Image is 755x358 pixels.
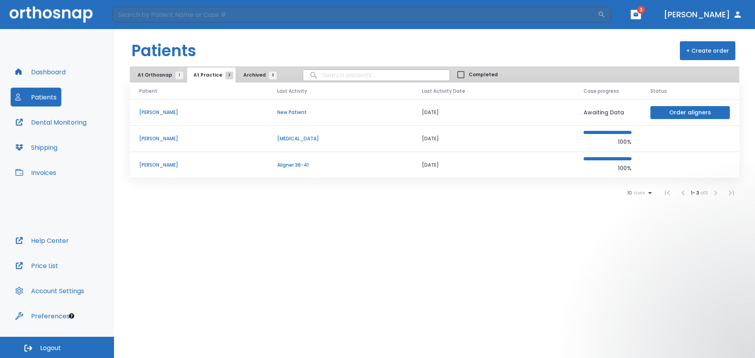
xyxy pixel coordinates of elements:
[584,108,632,117] p: Awaiting Data
[584,137,632,147] p: 100%
[277,162,403,169] p: Aligner 36-41
[11,307,74,325] button: Preferences
[131,68,281,83] div: tabs
[469,71,498,78] span: Completed
[691,189,700,196] span: 1 - 3
[680,41,735,60] button: + Create order
[139,88,157,95] span: Patient
[68,312,75,319] div: Tooltip anchor
[193,72,229,79] span: At Practice
[584,88,619,95] span: Case progress
[422,88,465,95] span: Last Activity Date
[650,106,730,119] button: Order aligners
[637,6,645,14] span: 3
[11,231,74,250] button: Help Center
[650,88,667,95] span: Status
[584,163,632,173] p: 100%
[112,7,598,22] input: Search by Patient Name or Case #
[139,135,258,142] p: [PERSON_NAME]
[632,190,645,196] span: rows
[412,152,574,178] td: [DATE]
[11,281,89,300] button: Account Settings
[269,72,277,79] span: 3
[11,138,62,157] button: Shipping
[412,126,574,152] td: [DATE]
[40,344,61,352] span: Logout
[243,72,273,79] span: Archived
[11,113,91,132] button: Dental Monitoring
[627,190,632,196] span: 10
[303,68,449,83] input: search
[277,109,403,116] p: New Patient
[131,39,196,62] h1: Patients
[277,135,403,142] p: [MEDICAL_DATA]
[11,88,61,106] button: Patients
[139,109,258,116] p: [PERSON_NAME]
[700,189,708,196] span: of 3
[138,72,179,79] span: At Orthosnap
[11,62,70,81] button: Dashboard
[225,72,233,79] span: 3
[9,6,93,22] img: Orthosnap
[661,7,746,22] button: [PERSON_NAME]
[412,99,574,126] td: [DATE]
[277,88,307,95] span: Last Activity
[11,256,63,275] button: Price List
[175,72,183,79] span: 1
[11,163,61,182] button: Invoices
[139,162,258,169] p: [PERSON_NAME]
